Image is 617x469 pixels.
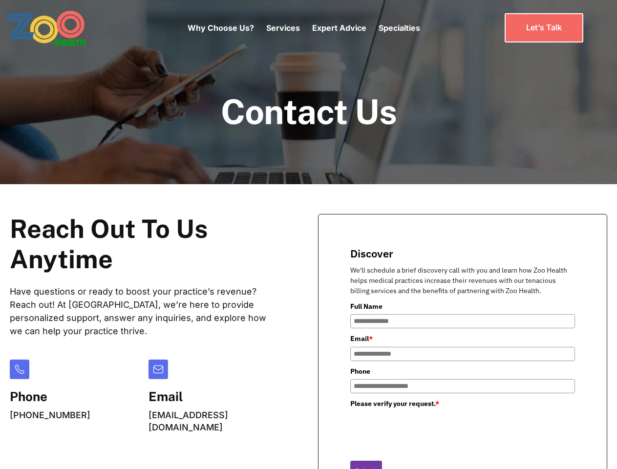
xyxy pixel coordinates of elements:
[350,412,499,450] iframe: reCAPTCHA
[10,214,279,275] h2: Reach Out To Us Anytime
[350,246,575,260] title: Discover
[10,285,279,338] p: Have questions or ready to boost your practice’s revenue? Reach out! At [GEOGRAPHIC_DATA], we’re ...
[379,23,420,33] a: Specialties
[266,22,300,34] p: Services
[350,265,575,296] p: We'll schedule a brief discovery call with you and learn how Zoo Health helps medical practices i...
[350,333,575,344] label: Email
[149,410,228,432] a: [EMAIL_ADDRESS][DOMAIN_NAME]
[350,398,575,409] label: Please verify your request.
[350,301,575,312] label: Full Name
[379,7,420,48] div: Specialties
[266,7,300,48] div: Services
[505,13,583,42] a: Let’s Talk
[149,389,279,404] h5: Email
[221,93,397,130] h1: Contact Us
[188,23,254,33] a: Why Choose Us?
[10,410,90,420] a: [PHONE_NUMBER]
[10,389,90,404] h5: Phone
[312,23,366,33] a: Expert Advice
[350,366,575,377] label: Phone
[7,10,112,46] a: home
